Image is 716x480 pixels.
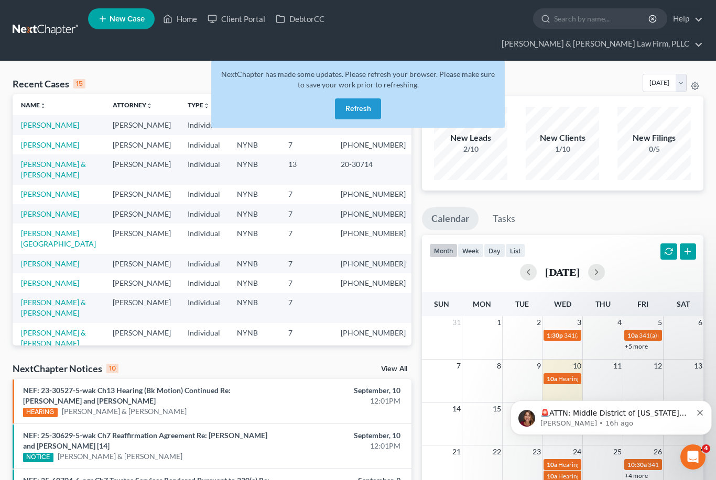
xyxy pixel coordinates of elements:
td: NYNB [229,254,280,273]
div: 1/10 [526,144,599,154]
span: 15 [492,403,502,415]
a: Nameunfold_more [21,101,46,109]
a: Typeunfold_more [188,101,210,109]
iframe: Intercom notifications message [506,378,716,452]
button: month [429,243,458,258]
span: 10a [547,375,557,383]
div: 15 [73,79,85,88]
td: 7 [280,323,332,353]
td: [PERSON_NAME] [104,273,179,293]
td: Individual [179,254,229,273]
a: Tasks [483,207,525,230]
td: [PERSON_NAME] [104,154,179,184]
span: 13 [693,360,703,372]
span: 14 [451,403,462,415]
span: 3 [576,316,582,329]
span: 10a [627,331,638,339]
a: [PERSON_NAME] [21,140,79,149]
td: [PHONE_NUMBER] [332,224,414,253]
a: [PERSON_NAME][GEOGRAPHIC_DATA] [21,229,96,248]
td: Individual [179,293,229,323]
td: Individual [179,224,229,253]
div: 2/10 [434,144,507,154]
i: unfold_more [40,103,46,109]
span: Tue [515,299,529,308]
div: NextChapter Notices [13,362,118,375]
span: Sun [434,299,449,308]
div: New Filings [617,132,691,144]
span: 10a [547,472,557,480]
td: 7 [280,224,332,253]
span: Hearing for [PERSON_NAME]. & [PERSON_NAME] [558,375,697,383]
a: [PERSON_NAME] & [PERSON_NAME] Law Firm, PLLC [496,35,703,53]
td: 7 [280,185,332,204]
a: NEF: 23-30527-5-wak Ch13 Hearing (Bk Motion) Continued Re: [PERSON_NAME] and [PERSON_NAME] [23,386,231,405]
span: 6 [697,316,703,329]
span: 4 [616,316,623,329]
a: DebtorCC [270,9,330,28]
span: New Case [110,15,145,23]
span: 2 [536,316,542,329]
a: Attorneyunfold_more [113,101,153,109]
span: 5 [657,316,663,329]
td: Individual [179,323,229,353]
td: 7 [280,254,332,273]
span: 10 [572,360,582,372]
td: [PHONE_NUMBER] [332,204,414,224]
span: 21 [451,445,462,458]
td: [PERSON_NAME] [104,224,179,253]
div: 12:01PM [282,441,401,451]
span: Hearing for [PERSON_NAME] [558,461,640,468]
span: 7 [455,360,462,372]
td: [PHONE_NUMBER] [332,185,414,204]
span: 10a [547,461,557,468]
div: HEARING [23,408,58,417]
span: 22 [492,445,502,458]
td: [PHONE_NUMBER] [332,323,414,353]
div: 10 [106,364,118,373]
div: New Clients [526,132,599,144]
td: NYNB [229,323,280,353]
td: NYNB [229,273,280,293]
td: Individual [179,185,229,204]
span: 11 [612,360,623,372]
td: Individual [179,204,229,224]
td: NYNB [229,154,280,184]
td: 7 [280,293,332,323]
td: Individual [179,115,229,135]
td: NYNB [229,224,280,253]
div: 12:01PM [282,396,401,406]
input: Search by name... [554,9,650,28]
td: 20-30714 [332,154,414,184]
span: 1 [496,316,502,329]
a: Calendar [422,207,479,230]
a: +4 more [625,472,648,479]
a: [PERSON_NAME] & [PERSON_NAME] [58,451,182,462]
div: New Leads [434,132,507,144]
span: 10:30a [627,461,647,468]
span: NextChapter has made some updates. Please refresh your browser. Please make sure to save your wor... [221,70,495,89]
td: Individual [179,154,229,184]
a: NEF: 25-30629-5-wak Ch7 Reaffirmation Agreement Re: [PERSON_NAME] and [PERSON_NAME] [14] [23,431,267,450]
td: [PERSON_NAME] [104,254,179,273]
td: [PERSON_NAME] [104,135,179,154]
span: 1:30p [547,331,563,339]
a: [PERSON_NAME] & [PERSON_NAME] [21,298,86,317]
td: [PERSON_NAME] [104,115,179,135]
i: unfold_more [146,103,153,109]
a: [PERSON_NAME] [21,209,79,218]
span: Thu [595,299,611,308]
span: Sat [677,299,690,308]
div: 0/5 [617,144,691,154]
span: Fri [637,299,648,308]
td: 7 [280,273,332,293]
td: [PHONE_NUMBER] [332,273,414,293]
td: 7 [280,204,332,224]
div: Recent Cases [13,77,85,90]
i: unfold_more [203,103,210,109]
